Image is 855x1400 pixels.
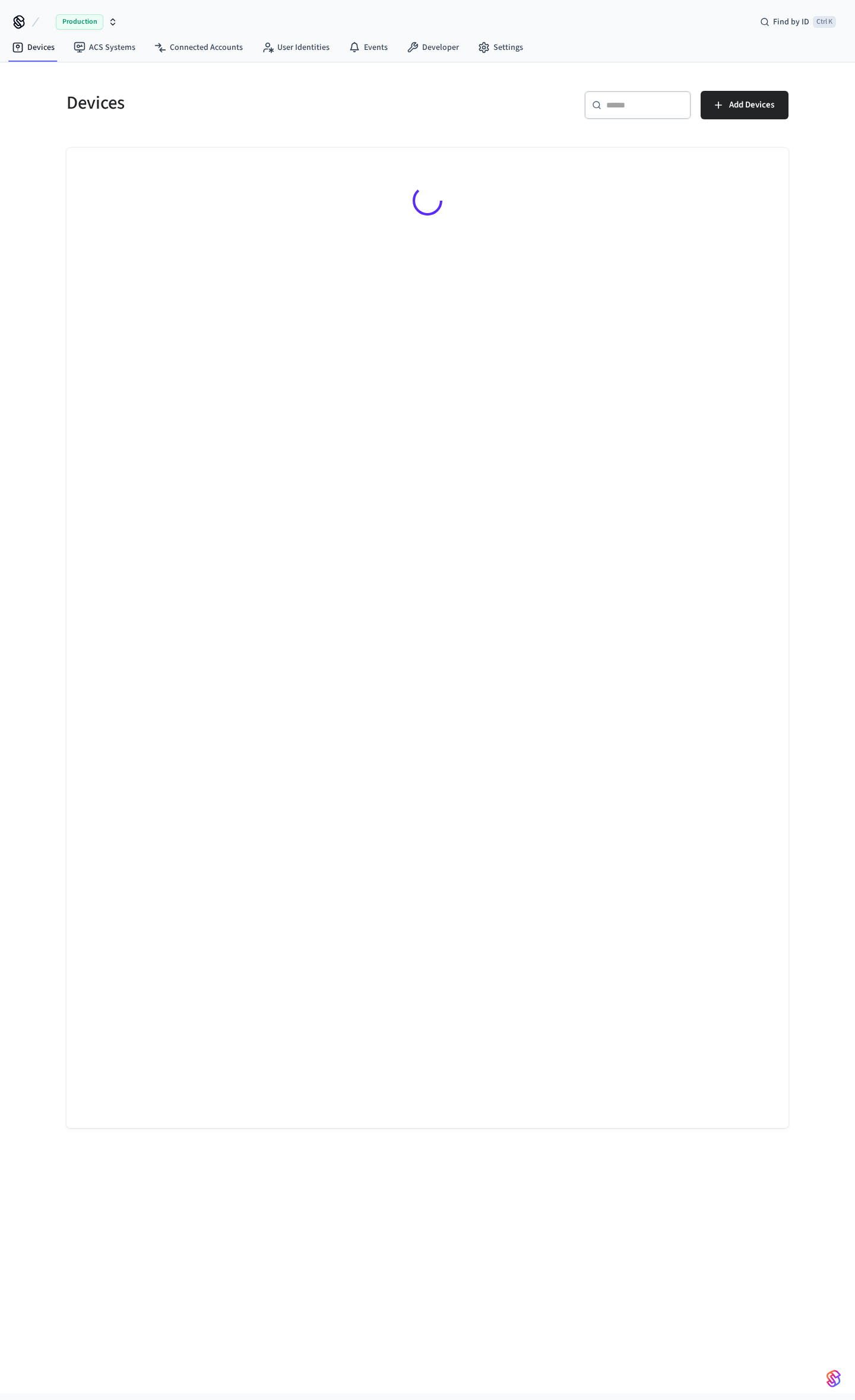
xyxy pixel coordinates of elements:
[397,37,468,58] a: Developer
[826,1369,841,1388] img: SeamLogoGradient.69752ec5.svg
[339,37,397,58] a: Events
[252,37,339,58] a: User Identities
[66,91,420,115] h5: Devices
[145,37,252,58] a: Connected Accounts
[468,37,533,58] a: Settings
[56,14,103,30] span: Production
[701,91,788,119] button: Add Devices
[64,37,145,58] a: ACS Systems
[750,11,845,33] div: Find by IDCtrl K
[729,97,774,113] span: Add Devices
[813,16,836,28] span: Ctrl K
[773,16,809,28] span: Find by ID
[2,37,64,58] a: Devices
